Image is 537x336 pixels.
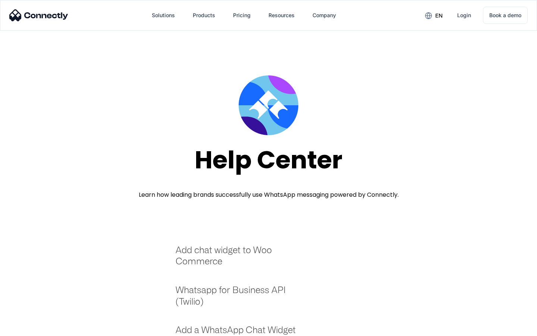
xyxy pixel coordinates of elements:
[268,10,295,21] div: Resources
[233,10,251,21] div: Pricing
[15,323,45,333] ul: Language list
[9,9,68,21] img: Connectly Logo
[451,6,477,24] a: Login
[227,6,257,24] a: Pricing
[457,10,471,21] div: Login
[193,10,215,21] div: Products
[313,10,336,21] div: Company
[7,323,45,333] aside: Language selected: English
[483,7,528,24] a: Book a demo
[435,10,443,21] div: en
[139,190,399,199] div: Learn how leading brands successfully use WhatsApp messaging powered by Connectly.
[176,244,306,274] a: Add chat widget to Woo Commerce
[195,146,342,174] div: Help Center
[152,10,175,21] div: Solutions
[176,284,306,314] a: Whatsapp for Business API (Twilio)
